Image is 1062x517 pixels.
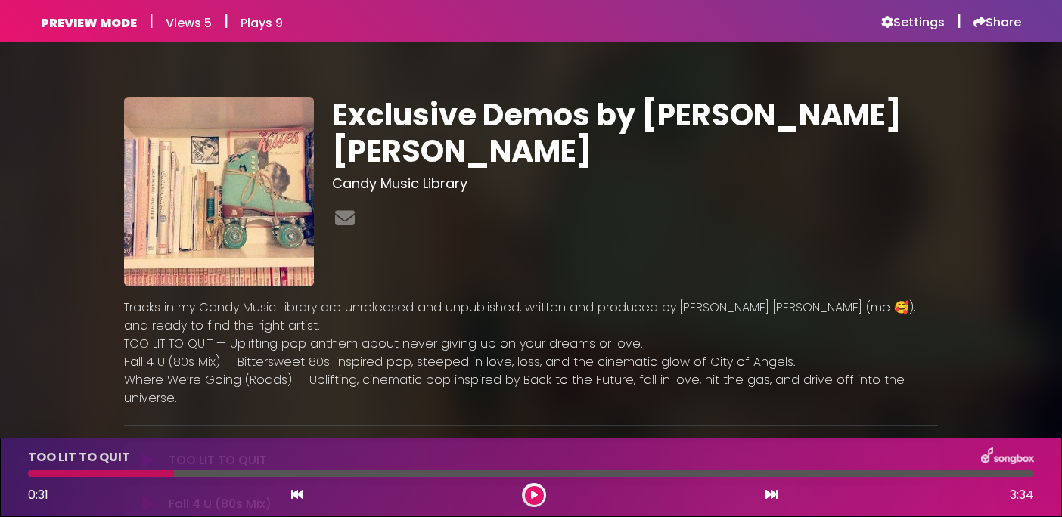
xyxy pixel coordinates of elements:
span: 3:34 [1010,486,1034,504]
p: Where We’re Going (Roads) — Uplifting, cinematic pop inspired by Back to the Future, fall in love... [124,371,938,407]
p: TOO LIT TO QUIT [28,448,130,466]
h1: Exclusive Demos by [PERSON_NAME] [PERSON_NAME] [332,97,938,169]
img: songbox-logo-white.png [981,447,1034,467]
h3: Candy Music Library [332,175,938,192]
p: Tracks in my Candy Music Library are unreleased and unpublished, written and produced by [PERSON_... [124,299,938,335]
span: 0:31 [28,486,48,503]
img: 40yHkUXQuawwc4VROrR3 [124,97,314,286]
p: TOO LIT TO QUIT — Uplifting pop anthem about never giving up on your dreams or love. [124,335,938,353]
p: Fall 4 U (80s Mix) — Bittersweet 80s-inspired pop, steeped in love, loss, and the cinematic glow ... [124,353,938,371]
